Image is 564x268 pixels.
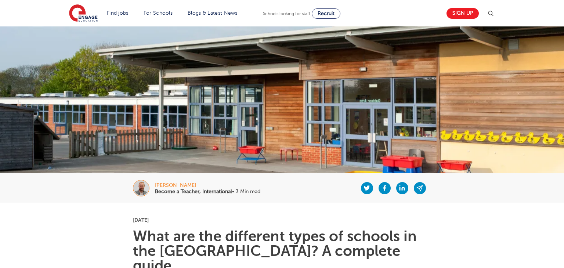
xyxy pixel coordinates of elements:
[69,4,98,23] img: Engage Education
[155,189,232,194] b: Become a Teacher, International
[312,8,340,19] a: Recruit
[107,10,129,16] a: Find jobs
[318,11,335,16] span: Recruit
[263,11,310,16] span: Schools looking for staff
[155,183,260,188] div: [PERSON_NAME]
[446,8,479,19] a: Sign up
[155,189,260,194] p: • 3 Min read
[144,10,173,16] a: For Schools
[188,10,238,16] a: Blogs & Latest News
[133,217,431,222] p: [DATE]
